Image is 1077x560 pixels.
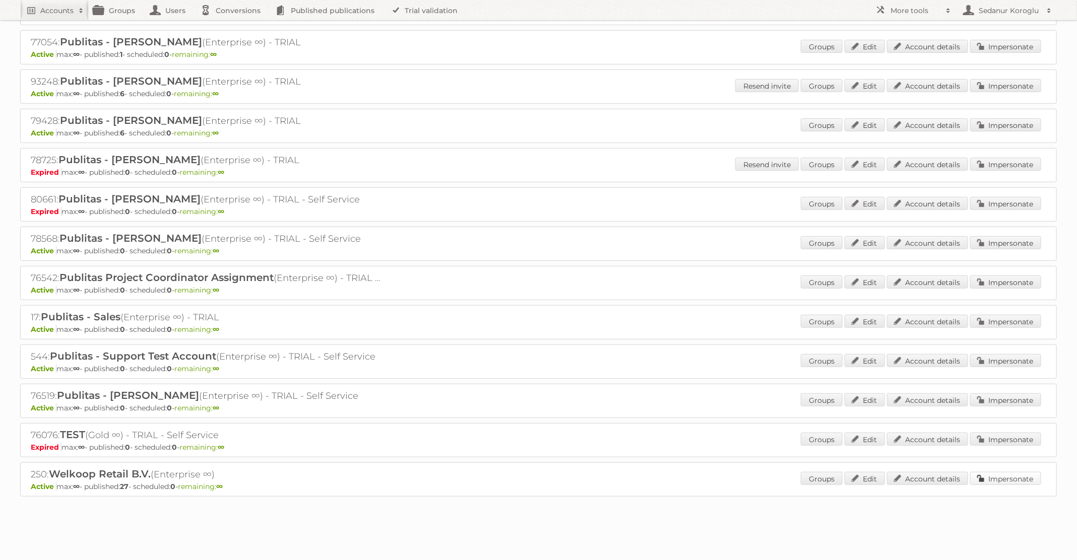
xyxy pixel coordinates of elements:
[60,36,202,48] span: Publitas - [PERSON_NAME]
[216,482,223,491] strong: ∞
[970,315,1041,328] a: Impersonate
[172,443,177,452] strong: 0
[179,168,224,177] span: remaining:
[970,236,1041,249] a: Impersonate
[976,6,1042,16] h2: Sedanur Koroglu
[78,168,85,177] strong: ∞
[31,403,56,412] span: Active
[970,197,1041,210] a: Impersonate
[78,443,85,452] strong: ∞
[31,389,384,402] h2: 76519: (Enterprise ∞) - TRIAL - Self Service
[887,197,968,210] a: Account details
[166,128,171,137] strong: 0
[174,364,219,373] span: remaining:
[218,207,224,216] strong: ∞
[845,315,885,328] a: Edit
[73,325,80,334] strong: ∞
[31,154,384,167] h2: 78725: (Enterprise ∞) - TRIAL
[125,168,130,177] strong: 0
[73,246,80,255] strong: ∞
[31,350,384,363] h2: 544: (Enterprise ∞) - TRIAL - Self Service
[887,433,968,446] a: Account details
[735,79,799,92] a: Resend invite
[218,443,224,452] strong: ∞
[31,50,56,59] span: Active
[31,232,384,245] h2: 78568: (Enterprise ∞) - TRIAL - Self Service
[31,443,1046,452] p: max: - published: - scheduled: -
[891,6,941,16] h2: More tools
[845,158,885,171] a: Edit
[845,79,885,92] a: Edit
[78,207,85,216] strong: ∞
[60,114,202,126] span: Publitas - [PERSON_NAME]
[801,393,843,406] a: Groups
[31,364,1046,373] p: max: - published: - scheduled: -
[31,89,1046,98] p: max: - published: - scheduled: -
[970,472,1041,485] a: Impersonate
[73,403,80,412] strong: ∞
[120,246,125,255] strong: 0
[801,275,843,289] a: Groups
[970,158,1041,171] a: Impersonate
[212,89,219,98] strong: ∞
[970,433,1041,446] a: Impersonate
[801,236,843,249] a: Groups
[970,79,1041,92] a: Impersonate
[845,197,885,210] a: Edit
[31,403,1046,412] p: max: - published: - scheduled: -
[31,325,1046,334] p: max: - published: - scheduled: -
[120,364,125,373] strong: 0
[73,50,80,59] strong: ∞
[970,354,1041,367] a: Impersonate
[59,271,274,284] span: Publitas Project Coordinator Assignment
[31,364,56,373] span: Active
[59,232,202,244] span: Publitas - [PERSON_NAME]
[167,364,172,373] strong: 0
[801,197,843,210] a: Groups
[120,89,124,98] strong: 6
[172,207,177,216] strong: 0
[887,315,968,328] a: Account details
[31,168,1046,177] p: max: - published: - scheduled: -
[887,40,968,53] a: Account details
[801,79,843,92] a: Groups
[218,168,224,177] strong: ∞
[174,403,219,412] span: remaining:
[31,75,384,88] h2: 93248: (Enterprise ∞) - TRIAL
[172,50,217,59] span: remaining:
[73,364,80,373] strong: ∞
[73,89,80,98] strong: ∞
[31,128,56,137] span: Active
[60,429,85,441] span: TEST
[845,354,885,367] a: Edit
[50,350,216,362] span: Publitas - Support Test Account
[801,433,843,446] a: Groups
[125,443,130,452] strong: 0
[167,403,172,412] strong: 0
[887,354,968,367] a: Account details
[970,275,1041,289] a: Impersonate
[73,128,80,137] strong: ∞
[167,325,172,334] strong: 0
[164,50,169,59] strong: 0
[172,168,177,177] strong: 0
[845,275,885,289] a: Edit
[31,443,61,452] span: Expired
[210,50,217,59] strong: ∞
[31,246,1046,255] p: max: - published: - scheduled: -
[174,246,219,255] span: remaining:
[31,286,1046,295] p: max: - published: - scheduled: -
[31,207,1046,216] p: max: - published: - scheduled: -
[887,393,968,406] a: Account details
[120,50,122,59] strong: 1
[41,311,120,323] span: Publitas - Sales
[845,472,885,485] a: Edit
[887,472,968,485] a: Account details
[31,482,1046,491] p: max: - published: - scheduled: -
[178,482,223,491] span: remaining:
[125,207,130,216] strong: 0
[213,403,219,412] strong: ∞
[58,193,201,205] span: Publitas - [PERSON_NAME]
[179,207,224,216] span: remaining:
[801,40,843,53] a: Groups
